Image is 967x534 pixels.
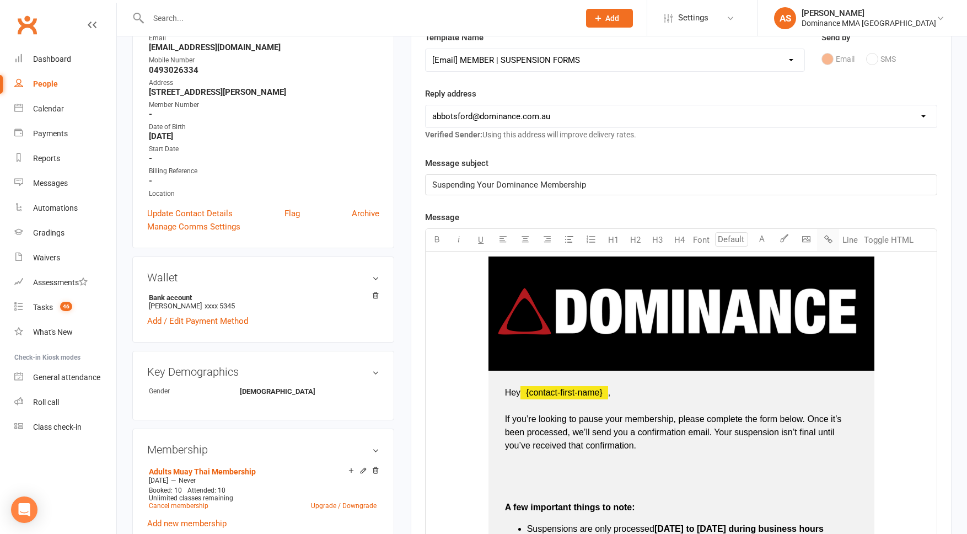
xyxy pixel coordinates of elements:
[147,314,248,328] a: Add / Edit Payment Method
[147,366,379,378] h3: Key Demographics
[425,31,483,44] label: Template Name
[668,229,690,251] button: H4
[149,42,379,52] strong: [EMAIL_ADDRESS][DOMAIN_NAME]
[14,146,116,171] a: Reports
[284,207,300,220] a: Flag
[149,131,379,141] strong: [DATE]
[149,33,379,44] div: Email
[149,293,374,302] strong: Bank account
[149,487,182,494] span: Booked: 10
[149,386,240,397] div: Gender
[715,232,748,247] input: Default
[33,55,71,63] div: Dashboard
[147,271,379,284] h3: Wallet
[149,494,233,502] span: Unlimited classes remaining
[839,229,861,251] button: Line
[425,130,636,139] span: Using this address will improve delivery rates.
[149,467,256,476] a: Adults Muay Thai Membership
[14,270,116,295] a: Assessments
[149,122,379,132] div: Date of Birth
[149,166,379,177] div: Billing Reference
[13,11,41,39] a: Clubworx
[14,171,116,196] a: Messages
[505,414,844,450] span: If you’re looking to pause your membership, please complete the form below. Once it’s been proces...
[586,9,633,28] button: Add
[678,6,708,30] span: Settings
[149,502,208,510] a: Cancel membership
[751,229,773,251] button: A
[608,388,610,397] span: ,
[147,292,379,312] li: [PERSON_NAME]
[33,154,60,163] div: Reports
[14,245,116,270] a: Waivers
[654,524,824,533] span: [DATE] to [DATE] during business hours
[646,229,668,251] button: H3
[488,257,874,367] img: bf3eda11-9270-46cb-9fb7-554ff1c9493e.png
[352,207,379,220] a: Archive
[505,503,635,512] span: A few important things to note:
[33,79,58,88] div: People
[147,444,379,456] h3: Membership
[205,302,235,310] span: xxxx 5345
[33,179,68,188] div: Messages
[33,423,82,431] div: Class check-in
[33,228,65,237] div: Gradings
[14,221,116,245] a: Gradings
[14,415,116,440] a: Class kiosk mode
[311,502,377,510] a: Upgrade / Downgrade
[605,14,619,23] span: Add
[861,229,916,251] button: Toggle HTML
[802,18,936,28] div: Dominance MMA [GEOGRAPHIC_DATA]
[11,496,37,523] div: Open Intercom Messenger
[33,204,78,212] div: Automations
[425,157,488,170] label: Message subject
[146,476,379,485] div: —
[425,211,459,224] label: Message
[425,87,476,100] label: Reply address
[14,365,116,390] a: General attendance kiosk mode
[149,477,168,484] span: [DATE]
[690,229,712,251] button: Font
[149,189,379,199] div: Location
[60,302,72,311] span: 46
[14,390,116,415] a: Roll call
[149,100,379,110] div: Member Number
[149,109,379,119] strong: -
[774,7,796,29] div: AS
[470,229,492,251] button: U
[432,180,586,190] span: Suspending Your Dominance Membership
[14,121,116,146] a: Payments
[505,388,520,397] span: Hey
[145,10,572,26] input: Search...
[147,519,227,528] a: Add new membership
[147,220,240,233] a: Manage Comms Settings
[149,55,379,66] div: Mobile Number
[33,328,73,337] div: What's New
[821,31,850,44] label: Send by
[14,295,116,320] a: Tasks 46
[624,229,646,251] button: H2
[187,487,225,494] span: Attended: 10
[179,477,196,484] span: Never
[149,87,379,97] strong: [STREET_ADDRESS][PERSON_NAME]
[14,47,116,72] a: Dashboard
[149,153,379,163] strong: -
[14,196,116,221] a: Automations
[149,176,379,186] strong: -
[147,207,233,220] a: Update Contact Details
[602,229,624,251] button: H1
[14,97,116,121] a: Calendar
[33,373,100,382] div: General attendance
[478,235,483,245] span: U
[14,72,116,97] a: People
[149,65,379,75] strong: 0493026334
[149,78,379,88] div: Address
[33,398,59,407] div: Roll call
[33,253,60,262] div: Waivers
[149,144,379,154] div: Start Date
[527,524,654,533] span: Suspensions are only processed
[14,320,116,345] a: What's New
[33,104,64,113] div: Calendar
[425,130,482,139] strong: Verified Sender:
[802,8,936,18] div: [PERSON_NAME]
